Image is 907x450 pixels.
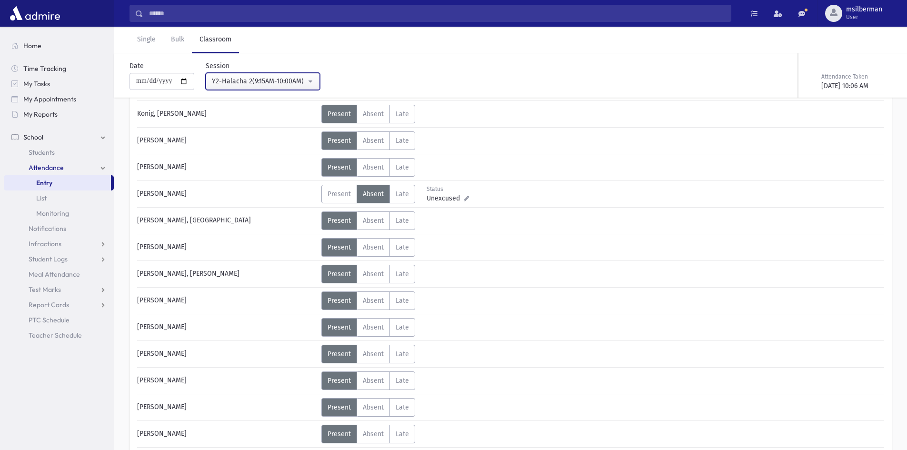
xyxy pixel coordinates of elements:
span: Present [328,350,351,358]
span: Absent [363,217,384,225]
div: AttTypes [321,345,415,363]
span: Late [396,377,409,385]
span: Absent [363,297,384,305]
div: [PERSON_NAME] [132,318,321,337]
div: AttTypes [321,105,415,123]
a: Test Marks [4,282,114,297]
span: Late [396,297,409,305]
div: [PERSON_NAME] [132,345,321,363]
a: School [4,130,114,145]
span: Late [396,350,409,358]
div: [PERSON_NAME] [132,185,321,203]
span: User [846,13,882,21]
a: My Tasks [4,76,114,91]
div: Konig, [PERSON_NAME] [132,105,321,123]
span: My Reports [23,110,58,119]
span: Absent [363,190,384,198]
span: Late [396,110,409,118]
span: Absent [363,163,384,171]
div: Status [427,185,469,193]
span: Monitoring [36,209,69,218]
div: [PERSON_NAME] [132,291,321,310]
div: AttTypes [321,425,415,443]
span: Late [396,323,409,331]
a: Notifications [4,221,114,236]
div: Attendance Taken [821,72,890,81]
span: Absent [363,430,384,438]
a: Students [4,145,114,160]
div: [PERSON_NAME] [132,131,321,150]
span: Absent [363,350,384,358]
div: [PERSON_NAME], [PERSON_NAME] [132,265,321,283]
span: Late [396,243,409,251]
span: Present [328,243,351,251]
span: Absent [363,243,384,251]
div: AttTypes [321,185,415,203]
a: Attendance [4,160,114,175]
span: Report Cards [29,300,69,309]
a: Bulk [163,27,192,53]
div: AttTypes [321,265,415,283]
label: Session [206,61,229,71]
span: List [36,194,47,202]
a: Student Logs [4,251,114,267]
label: Date [130,61,144,71]
div: [PERSON_NAME], [GEOGRAPHIC_DATA] [132,211,321,230]
span: My Appointments [23,95,76,103]
span: Late [396,137,409,145]
span: Test Marks [29,285,61,294]
span: Absent [363,403,384,411]
span: Present [328,323,351,331]
span: Present [328,110,351,118]
div: AttTypes [321,318,415,337]
div: AttTypes [321,211,415,230]
a: Single [130,27,163,53]
span: Present [328,430,351,438]
span: Attendance [29,163,64,172]
a: Classroom [192,27,239,53]
span: Time Tracking [23,64,66,73]
a: List [4,190,114,206]
span: Present [328,137,351,145]
div: AttTypes [321,291,415,310]
span: Teacher Schedule [29,331,82,340]
span: Late [396,163,409,171]
span: Absent [363,270,384,278]
span: Absent [363,137,384,145]
span: Students [29,148,55,157]
div: AttTypes [321,398,415,417]
span: Present [328,403,351,411]
div: AttTypes [321,371,415,390]
span: Present [328,217,351,225]
a: Report Cards [4,297,114,312]
span: Absent [363,323,384,331]
a: Infractions [4,236,114,251]
div: [PERSON_NAME] [132,425,321,443]
a: My Reports [4,107,114,122]
div: AttTypes [321,131,415,150]
div: Y2-Halacha 2(9:15AM-10:00AM) [212,76,306,86]
span: Student Logs [29,255,68,263]
div: [PERSON_NAME] [132,371,321,390]
button: Y2-Halacha 2(9:15AM-10:00AM) [206,73,320,90]
span: msilberman [846,6,882,13]
span: Late [396,270,409,278]
div: AttTypes [321,238,415,257]
span: Notifications [29,224,66,233]
a: Time Tracking [4,61,114,76]
div: [PERSON_NAME] [132,238,321,257]
a: Teacher Schedule [4,328,114,343]
span: My Tasks [23,80,50,88]
a: Monitoring [4,206,114,221]
img: AdmirePro [8,4,62,23]
span: PTC Schedule [29,316,70,324]
span: Late [396,403,409,411]
span: Present [328,377,351,385]
a: Meal Attendance [4,267,114,282]
span: Infractions [29,240,61,248]
span: Late [396,430,409,438]
span: School [23,133,43,141]
span: Meal Attendance [29,270,80,279]
span: Home [23,41,41,50]
a: PTC Schedule [4,312,114,328]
